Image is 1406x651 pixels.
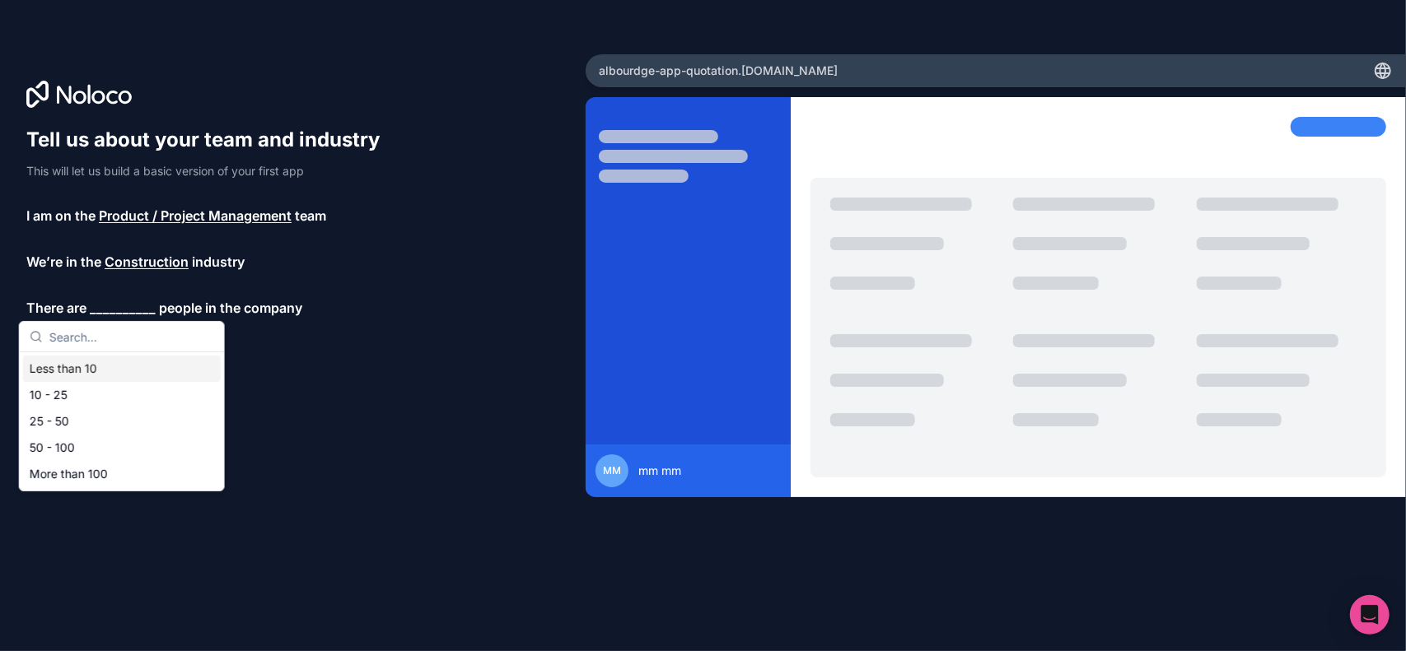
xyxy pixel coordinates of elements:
span: I am on the [26,206,96,226]
p: This will let us build a basic version of your first app [26,163,395,179]
div: Less than 10 [23,356,221,382]
div: Suggestions [20,352,224,491]
div: More than 100 [23,461,221,487]
input: Search... [49,322,214,351]
span: There are [26,298,86,318]
span: industry [192,252,245,272]
div: 10 - 25 [23,382,221,408]
div: 50 - 100 [23,435,221,461]
div: Open Intercom Messenger [1350,595,1390,635]
span: We’re in the [26,252,101,272]
span: Product / Project Management [99,206,292,226]
h1: Tell us about your team and industry [26,127,395,153]
span: people in the company [159,298,302,318]
span: albourdge-app-quotation .[DOMAIN_NAME] [599,63,838,79]
span: mm [603,464,621,477]
span: __________ [90,298,156,318]
span: mm mm [638,463,681,479]
span: Construction [105,252,189,272]
div: 25 - 50 [23,408,221,435]
span: team [295,206,326,226]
